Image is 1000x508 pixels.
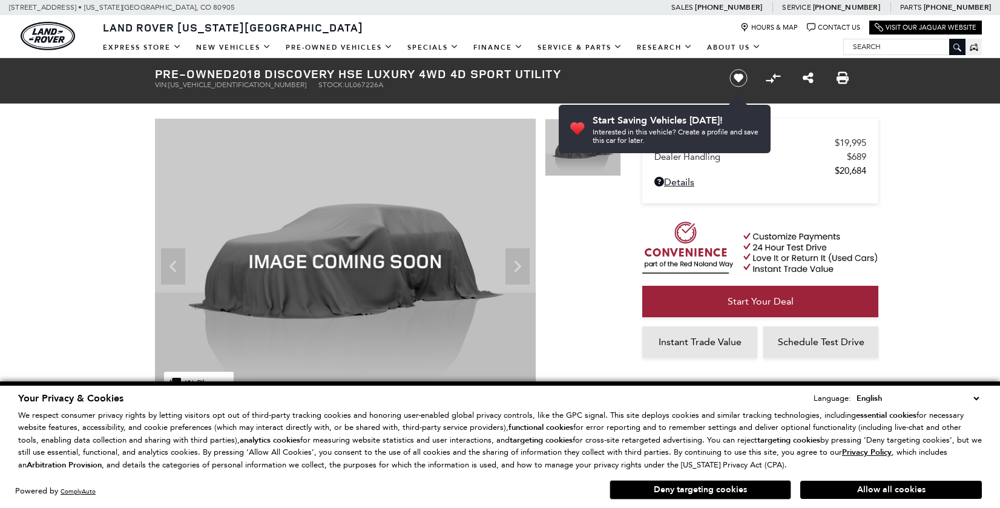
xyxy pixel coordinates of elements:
[508,422,573,433] strong: functional cookies
[400,37,466,58] a: Specials
[189,37,278,58] a: New Vehicles
[642,326,757,358] a: Instant Trade Value
[15,487,96,495] div: Powered by
[18,409,982,472] p: We respect consumer privacy rights by letting visitors opt out of third-party tracking cookies an...
[610,480,791,500] button: Deny targeting cookies
[278,37,400,58] a: Pre-Owned Vehicles
[847,151,866,162] span: $689
[835,165,866,176] span: $20,684
[510,435,573,446] strong: targeting cookies
[800,481,982,499] button: Allow all cookies
[96,20,370,35] a: Land Rover [US_STATE][GEOGRAPHIC_DATA]
[21,22,75,50] a: land-rover
[168,81,306,89] span: [US_VEHICLE_IDENTIFICATION_NUMBER]
[856,410,916,421] strong: essential cookies
[854,392,982,405] select: Language Select
[155,67,709,81] h1: 2018 Discovery HSE Luxury 4WD 4D Sport Utility
[807,23,860,32] a: Contact Us
[835,137,866,148] span: $19,995
[654,165,866,176] a: $20,684
[318,81,344,89] span: Stock:
[18,392,123,405] span: Your Privacy & Cookies
[813,2,880,12] a: [PHONE_NUMBER]
[654,151,847,162] span: Dealer Handling
[164,372,234,395] div: (1) Photos
[530,37,630,58] a: Service & Parts
[630,37,700,58] a: Research
[654,176,866,188] a: Details
[155,119,536,404] img: Used 2018 Byron Blue Metallic Land Rover HSE Luxury image 1
[837,71,849,85] a: Print this Pre-Owned 2018 Discovery HSE Luxury 4WD 4D Sport Utility
[654,137,866,148] a: Retailer Selling Price $19,995
[654,151,866,162] a: Dealer Handling $689
[695,2,762,12] a: [PHONE_NUMBER]
[642,286,878,317] a: Start Your Deal
[671,3,693,12] span: Sales
[700,37,768,58] a: About Us
[728,295,794,307] span: Start Your Deal
[103,20,363,35] span: Land Rover [US_STATE][GEOGRAPHIC_DATA]
[344,81,383,89] span: UL067226A
[21,22,75,50] img: Land Rover
[778,336,864,348] span: Schedule Test Drive
[654,137,835,148] span: Retailer Selling Price
[924,2,991,12] a: [PHONE_NUMBER]
[900,3,922,12] span: Parts
[764,69,782,87] button: Compare vehicle
[9,3,235,12] a: [STREET_ADDRESS] • [US_STATE][GEOGRAPHIC_DATA], CO 80905
[844,39,965,54] input: Search
[842,447,892,457] a: Privacy Policy
[155,81,168,89] span: VIN:
[842,447,892,458] u: Privacy Policy
[763,326,878,358] a: Schedule Test Drive
[875,23,976,32] a: Visit Our Jaguar Website
[466,37,530,58] a: Finance
[61,487,96,495] a: ComplyAuto
[545,119,621,176] img: Used 2018 Byron Blue Metallic Land Rover HSE Luxury image 1
[96,37,768,58] nav: Main Navigation
[782,3,811,12] span: Service
[803,71,814,85] a: Share this Pre-Owned 2018 Discovery HSE Luxury 4WD 4D Sport Utility
[725,68,752,88] button: Save vehicle
[240,435,300,446] strong: analytics cookies
[155,65,232,82] strong: Pre-Owned
[757,435,820,446] strong: targeting cookies
[740,23,798,32] a: Hours & Map
[96,37,189,58] a: EXPRESS STORE
[659,336,742,348] span: Instant Trade Value
[27,460,102,470] strong: Arbitration Provision
[814,394,851,402] div: Language:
